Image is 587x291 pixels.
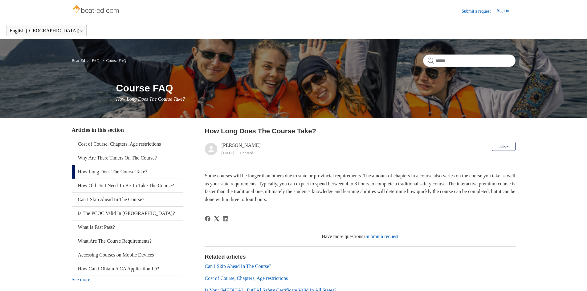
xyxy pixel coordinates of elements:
a: Submit a request [365,234,399,239]
button: English ([GEOGRAPHIC_DATA]) [10,28,83,34]
a: Can I Skip Ahead In The Course? [72,193,183,206]
input: Search [423,55,516,67]
a: Cost of Course, Chapters, Age restrictions [205,276,288,281]
a: Why Are There Timers On The Course? [72,151,183,165]
a: Facebook [205,216,210,221]
a: Is The PCOC Valid In [GEOGRAPHIC_DATA]? [72,207,183,220]
a: Sign in [497,7,515,15]
a: Cost of Course, Chapters, Age restrictions [72,137,183,151]
h1: Course FAQ [116,81,516,95]
li: Boat-Ed [72,58,86,63]
svg: Share this page on Facebook [205,216,210,221]
svg: Share this page on X Corp [214,216,219,221]
a: How Long Does The Course Take? [72,165,183,179]
div: Live chat [566,270,582,286]
h2: Related articles [205,253,516,261]
div: [PERSON_NAME] [222,142,261,156]
a: What Are The Course Requirements? [72,234,183,248]
li: Updated [240,151,253,155]
a: See more [72,277,90,282]
button: Follow Article [492,142,515,151]
a: Accessing Courses on Mobile Devices [72,248,183,262]
a: Can I Skip Ahead In The Course? [205,264,271,269]
a: X Corp [214,216,219,221]
a: What Is Fast Pass? [72,220,183,234]
a: Boat-Ed [72,58,85,63]
a: How Can I Obtain A CA Application ID? [72,262,183,276]
a: FAQ [92,58,100,63]
li: Course FAQ [100,58,126,63]
svg: Share this page on LinkedIn [223,216,228,221]
a: How Old Do I Need To Be To Take The Course? [72,179,183,192]
span: Articles in this section [72,127,124,133]
h2: How Long Does The Course Take? [205,126,516,136]
p: Some courses will be longer than others due to state or provincial requirements. The amount of ch... [205,172,516,203]
time: 03/21/2024, 11:28 [222,151,234,155]
a: Course FAQ [106,58,126,63]
div: Have more questions? [205,233,516,240]
span: How Long Does The Course Take? [116,96,185,102]
a: LinkedIn [223,216,228,221]
img: Boat-Ed Help Center home page [72,4,121,16]
li: FAQ [86,58,100,63]
a: Submit a request [462,8,497,14]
